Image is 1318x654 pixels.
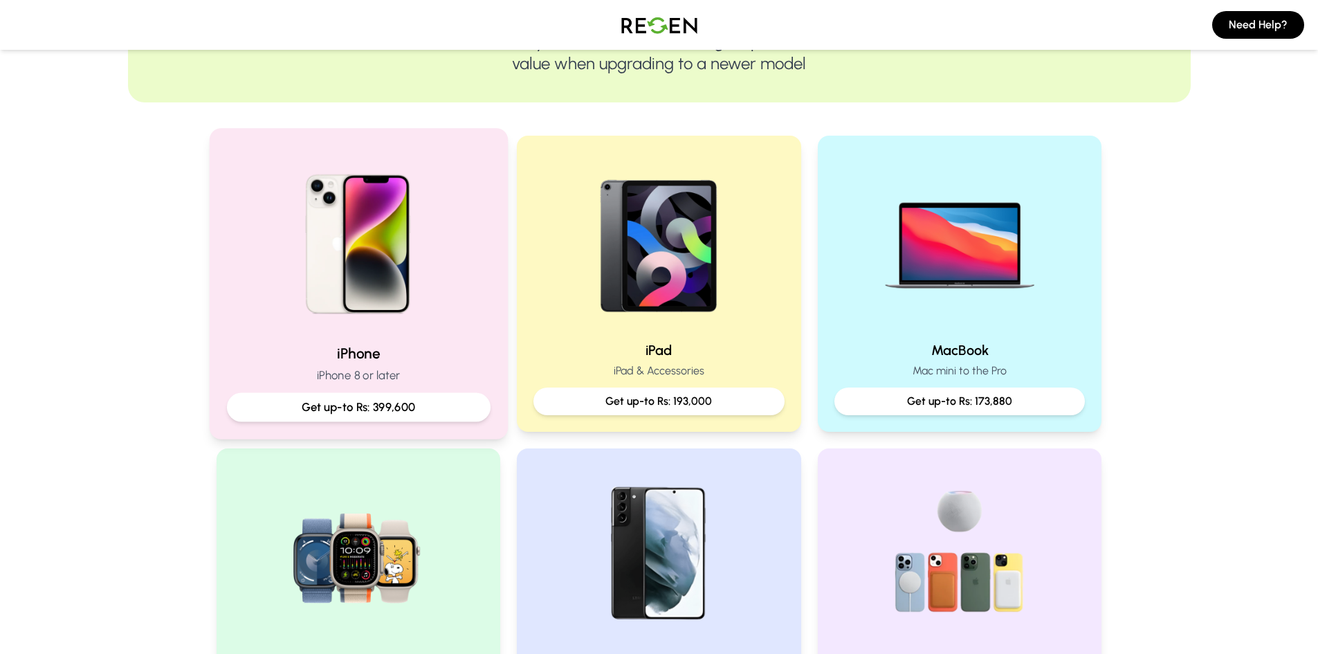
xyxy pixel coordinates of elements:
[834,363,1086,379] p: Mac mini to the Pro
[834,340,1086,360] h2: MacBook
[226,343,490,363] h2: iPhone
[871,465,1048,642] img: Accessories
[270,465,447,642] img: Watch
[172,30,1146,75] p: Trade-in your devices for Cash or get up to 10% extra value when upgrading to a newer model
[871,152,1048,329] img: MacBook
[533,340,785,360] h2: iPad
[544,393,774,410] p: Get up-to Rs: 193,000
[611,6,708,44] img: Logo
[533,363,785,379] p: iPad & Accessories
[265,146,451,332] img: iPhone
[570,152,747,329] img: iPad
[1212,11,1304,39] button: Need Help?
[570,465,747,642] img: Samsung
[238,399,478,416] p: Get up-to Rs: 399,600
[226,367,490,384] p: iPhone 8 or later
[845,393,1074,410] p: Get up-to Rs: 173,880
